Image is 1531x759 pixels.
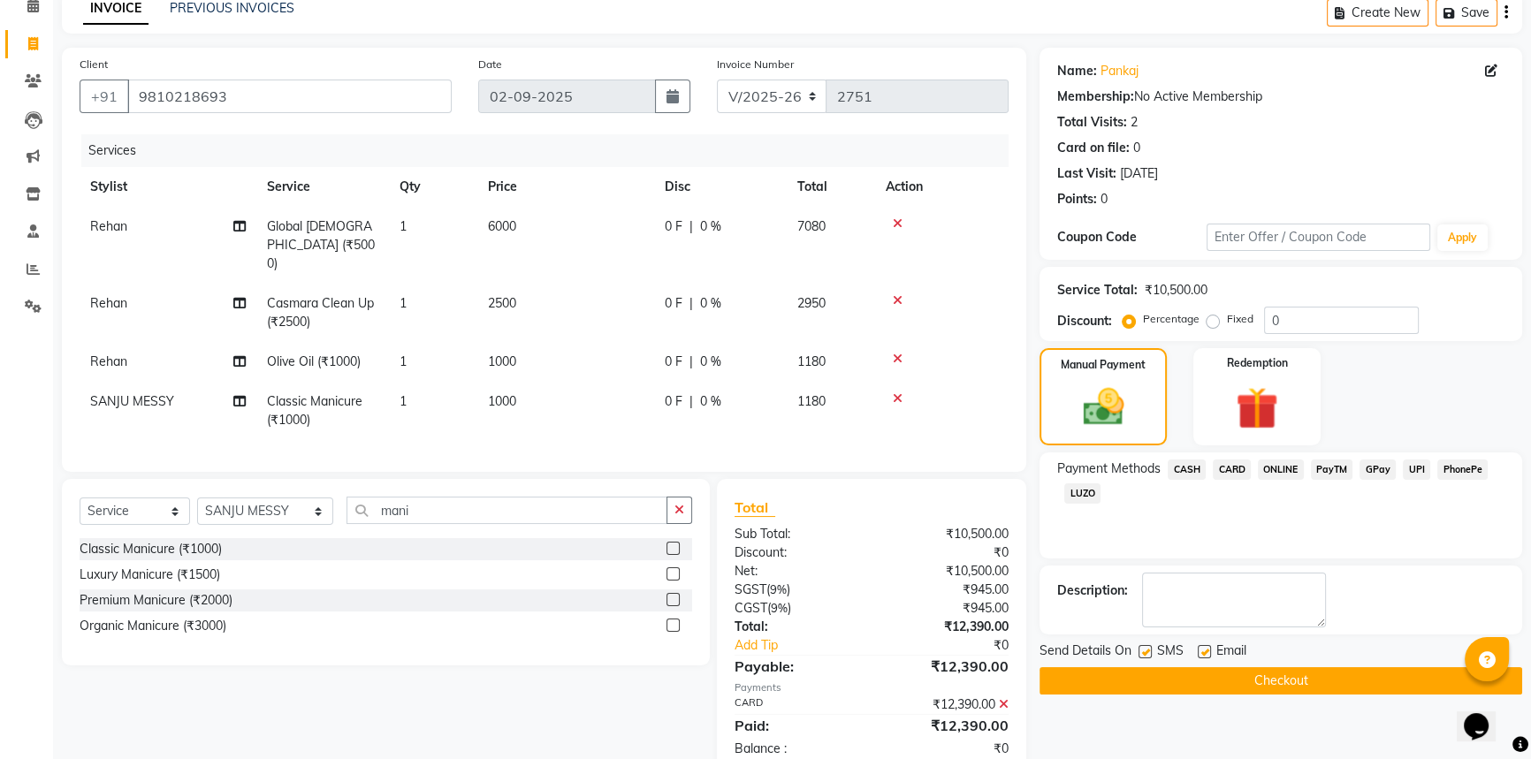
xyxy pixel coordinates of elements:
span: 1000 [488,393,516,409]
span: Casmara Clean Up (₹2500) [267,295,374,330]
span: 0 F [665,217,682,236]
span: 6000 [488,218,516,234]
span: Send Details On [1040,641,1131,664]
span: 2500 [488,295,516,311]
span: CGST [735,600,767,616]
span: 0 F [665,294,682,313]
div: ₹10,500.00 [872,525,1022,543]
div: Card on file: [1057,139,1130,157]
div: Services [81,134,1022,167]
span: GPay [1360,459,1396,480]
span: Rehan [90,218,127,234]
span: LUZO [1064,483,1101,504]
th: Disc [654,167,787,207]
div: Discount: [1057,312,1112,330]
img: _cash.svg [1070,383,1137,430]
div: Classic Manicure (₹1000) [80,540,222,558]
span: CARD [1213,459,1251,480]
div: Luxury Manicure (₹1500) [80,565,220,584]
div: Organic Manicure (₹3000) [80,617,226,635]
div: Premium Manicure (₹2000) [80,591,232,610]
div: ₹10,500.00 [1145,281,1207,300]
div: [DATE] [1120,164,1158,183]
th: Price [477,167,654,207]
span: SANJU MESSY [90,393,174,409]
span: 9% [771,601,788,615]
div: ₹12,390.00 [872,656,1022,677]
div: ( ) [721,599,872,618]
a: Add Tip [721,636,897,655]
span: ONLINE [1258,459,1304,480]
div: Last Visit: [1057,164,1116,183]
div: ₹945.00 [872,599,1022,618]
div: Membership: [1057,87,1134,106]
span: 0 % [700,217,721,236]
div: ₹0 [872,740,1022,758]
div: Coupon Code [1057,228,1207,247]
div: ₹0 [872,543,1022,562]
div: Payable: [721,656,872,677]
div: Service Total: [1057,281,1138,300]
span: UPI [1403,459,1430,480]
span: 9% [770,582,787,596]
iframe: chat widget [1457,688,1513,741]
div: ₹10,500.00 [872,562,1022,581]
span: CASH [1168,459,1206,480]
div: ₹0 [896,636,1022,655]
div: ( ) [721,581,872,599]
span: Email [1216,641,1246,664]
div: Net: [721,562,872,581]
th: Stylist [80,167,256,207]
div: Name: [1057,62,1097,80]
label: Invoice Number [717,57,794,72]
img: _gift.svg [1223,382,1291,435]
span: Total [735,498,775,517]
span: 1 [400,218,407,234]
div: ₹945.00 [872,581,1022,599]
span: SMS [1157,641,1184,664]
div: ₹12,390.00 [872,618,1022,636]
span: 1180 [797,393,826,409]
span: 2950 [797,295,826,311]
span: 0 % [700,294,721,313]
span: 0 % [700,392,721,411]
div: Points: [1057,190,1097,209]
div: CARD [721,695,872,714]
span: 1 [400,393,407,409]
span: Rehan [90,295,127,311]
div: Total Visits: [1057,113,1127,132]
div: 0 [1133,139,1140,157]
div: ₹12,390.00 [872,715,1022,736]
span: | [689,217,693,236]
label: Client [80,57,108,72]
a: Pankaj [1101,62,1139,80]
th: Action [875,167,1009,207]
span: PhonePe [1437,459,1488,480]
label: Percentage [1143,311,1200,327]
span: 7080 [797,218,826,234]
span: | [689,353,693,371]
span: 1 [400,353,407,369]
span: Olive Oil (₹1000) [267,353,361,369]
label: Date [478,57,502,72]
span: Classic Manicure (₹1000) [267,393,362,428]
div: Discount: [721,543,872,562]
span: | [689,392,693,411]
label: Manual Payment [1061,357,1146,373]
div: Balance : [721,740,872,758]
span: Rehan [90,353,127,369]
label: Redemption [1227,355,1288,371]
span: Payment Methods [1057,459,1161,478]
span: 1 [400,295,407,311]
div: ₹12,390.00 [872,695,1022,714]
div: Paid: [721,715,872,736]
button: Apply [1437,224,1488,251]
button: +91 [80,80,129,113]
span: 0 F [665,392,682,411]
input: Enter Offer / Coupon Code [1207,224,1430,251]
div: Payments [735,680,1009,695]
div: 2 [1131,113,1138,132]
th: Qty [389,167,477,207]
span: SGST [735,581,766,597]
div: Total: [721,618,872,636]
